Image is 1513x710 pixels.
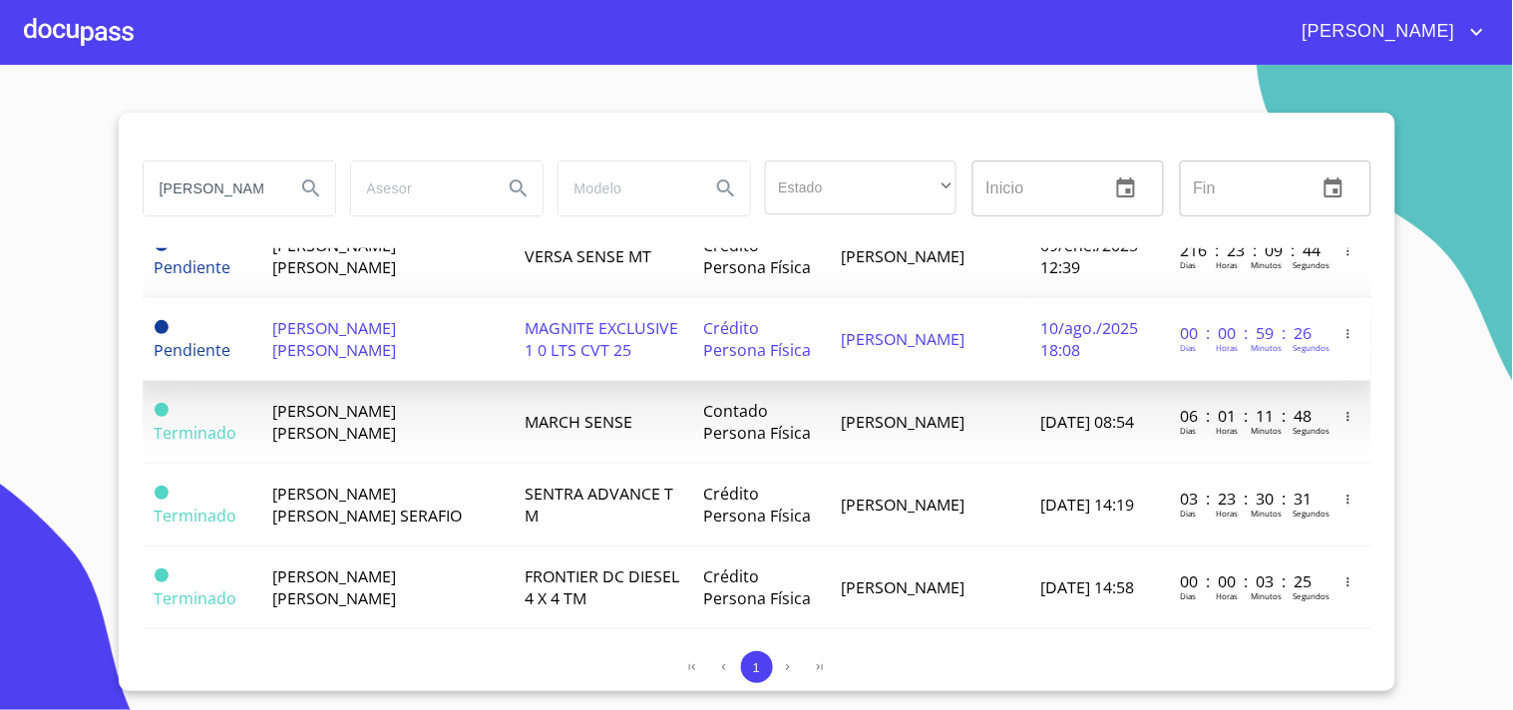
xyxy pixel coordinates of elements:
button: Search [702,165,750,212]
p: Dias [1180,259,1196,270]
button: 1 [741,651,773,683]
span: Crédito Persona Física [704,234,812,278]
span: Terminado [155,403,169,417]
p: Minutos [1251,590,1282,601]
span: [PERSON_NAME] [841,576,964,598]
p: Dias [1180,590,1196,601]
p: Segundos [1293,590,1329,601]
p: Dias [1180,425,1196,436]
p: 216 : 23 : 09 : 44 [1180,239,1315,261]
span: Pendiente [155,256,231,278]
span: [PERSON_NAME] [841,411,964,433]
span: Terminado [155,505,237,527]
p: Horas [1216,259,1238,270]
span: [PERSON_NAME] [841,328,964,350]
span: [DATE] 08:54 [1040,411,1134,433]
span: [PERSON_NAME] [PERSON_NAME] SERAFIO [272,483,462,527]
p: Dias [1180,342,1196,353]
span: Crédito Persona Física [704,483,812,527]
p: Segundos [1293,508,1329,519]
p: 06 : 01 : 11 : 48 [1180,405,1315,427]
span: [PERSON_NAME] [841,494,964,516]
button: Search [287,165,335,212]
span: [PERSON_NAME] [841,245,964,267]
div: ​ [765,161,956,214]
span: [PERSON_NAME] [1288,16,1465,48]
input: search [559,162,694,215]
span: 09/ene./2025 12:39 [1040,234,1138,278]
p: Minutos [1251,508,1282,519]
span: [DATE] 14:19 [1040,494,1134,516]
span: [PERSON_NAME] [PERSON_NAME] [272,234,396,278]
span: MAGNITE EXCLUSIVE 1 0 LTS CVT 25 [525,317,678,361]
span: Pendiente [155,320,169,334]
span: [PERSON_NAME] [PERSON_NAME] [272,317,396,361]
p: Minutos [1251,259,1282,270]
span: Terminado [155,486,169,500]
span: Contado Persona Física [704,400,812,444]
span: Pendiente [155,339,231,361]
p: Segundos [1293,259,1329,270]
button: Search [495,165,543,212]
p: 00 : 00 : 59 : 26 [1180,322,1315,344]
span: 10/ago./2025 18:08 [1040,317,1138,361]
span: [PERSON_NAME] [PERSON_NAME] [272,400,396,444]
p: Dias [1180,508,1196,519]
p: 03 : 23 : 30 : 31 [1180,488,1315,510]
p: Minutos [1251,342,1282,353]
span: Terminado [155,422,237,444]
span: Terminado [155,568,169,582]
span: 1 [753,660,760,675]
span: FRONTIER DC DIESEL 4 X 4 TM [525,565,679,609]
p: Segundos [1293,425,1329,436]
span: Terminado [155,587,237,609]
span: [PERSON_NAME] [PERSON_NAME] [272,565,396,609]
p: Minutos [1251,425,1282,436]
p: Horas [1216,590,1238,601]
p: Horas [1216,508,1238,519]
p: Horas [1216,425,1238,436]
span: SENTRA ADVANCE T M [525,483,673,527]
p: 00 : 00 : 03 : 25 [1180,570,1315,592]
span: Crédito Persona Física [704,565,812,609]
span: VERSA SENSE MT [525,245,651,267]
span: [DATE] 14:58 [1040,576,1134,598]
span: MARCH SENSE [525,411,632,433]
button: account of current user [1288,16,1489,48]
p: Horas [1216,342,1238,353]
span: Crédito Persona Física [704,317,812,361]
input: search [351,162,487,215]
p: Segundos [1293,342,1329,353]
input: search [144,162,279,215]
